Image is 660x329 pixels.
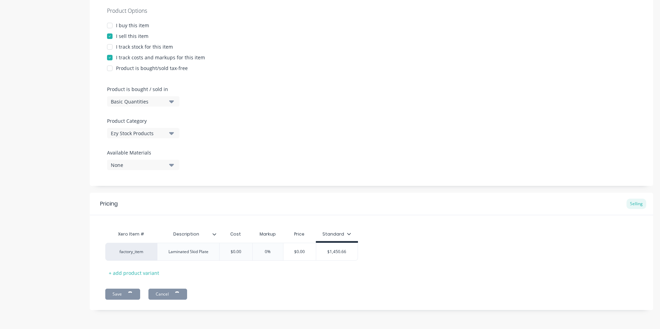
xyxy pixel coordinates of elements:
button: Save [105,289,140,300]
div: Description [157,226,215,243]
div: I buy this item [116,22,149,29]
div: Standard [322,231,351,237]
div: $1,450.66 [316,243,358,260]
button: Basic Quantities [107,96,179,107]
div: $0.00 [282,243,317,260]
button: None [107,160,179,170]
div: Price [283,227,316,241]
div: $0.00 [219,243,253,260]
button: Cancel [148,289,187,300]
div: Product Options [107,7,636,15]
div: Markup [252,227,283,241]
label: Product is bought / sold in [107,86,176,93]
div: + add product variant [105,268,163,278]
button: Ezy Stock Products [107,128,179,138]
div: Cost [219,227,252,241]
div: Basic Quantities [111,98,166,105]
label: Product Category [107,117,176,124]
div: factory_itemLaminated Skid Plate$0.000%$0.00$1,450.66 [105,243,358,261]
div: Description [157,227,219,241]
label: Available Materials [107,149,179,156]
div: Product is bought/sold tax-free [116,64,188,72]
div: I sell this item [116,32,148,40]
div: 0% [251,243,285,260]
div: Laminated Skid Plate [163,247,214,256]
div: I track stock for this item [116,43,173,50]
div: Selling [627,199,646,209]
div: Xero Item # [105,227,157,241]
div: factory_item [112,249,150,255]
div: Pricing [100,200,118,208]
div: I track costs and markups for this item [116,54,205,61]
div: None [111,161,166,169]
div: Ezy Stock Products [111,130,166,137]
